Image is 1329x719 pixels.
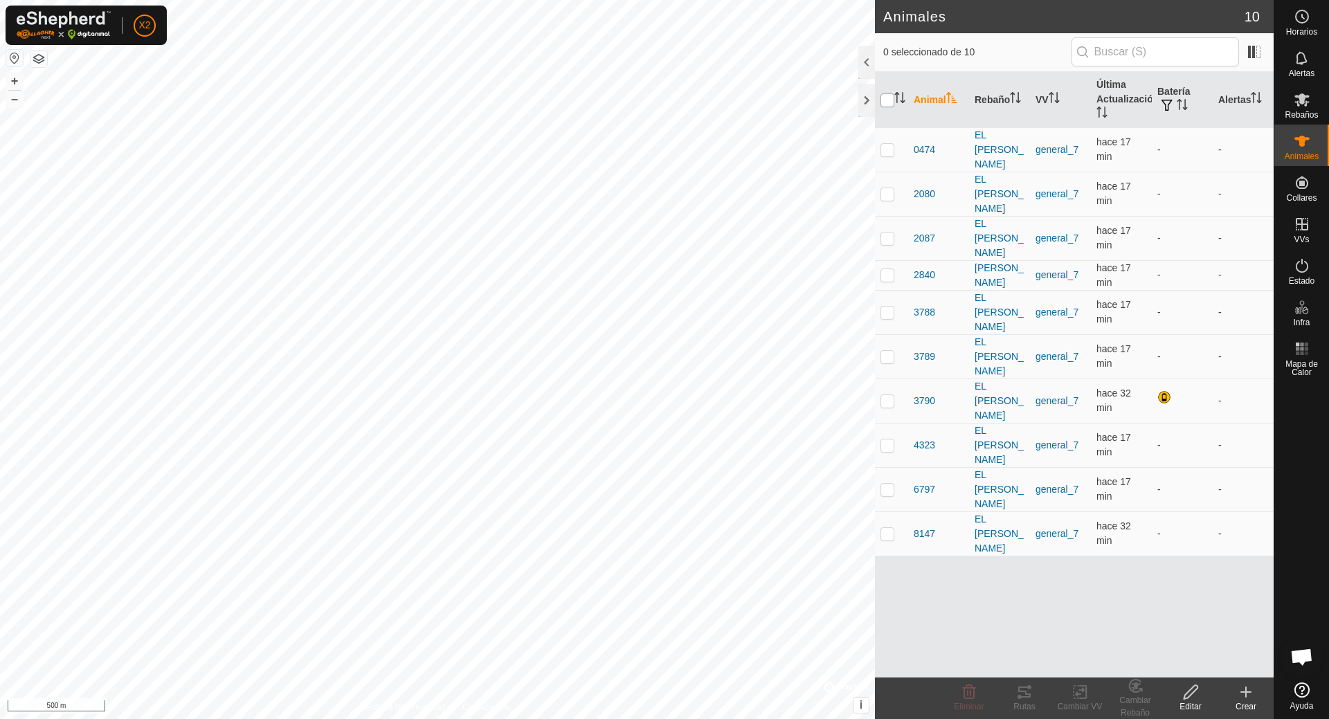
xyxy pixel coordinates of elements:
span: 23 sept 2025, 11:47 [1096,181,1131,206]
td: - [1152,216,1213,260]
a: general_7 [1036,484,1078,495]
p-sorticon: Activar para ordenar [946,94,957,105]
div: EL [PERSON_NAME] [975,217,1024,260]
a: general_7 [1036,269,1078,280]
td: - [1213,290,1274,334]
span: 2840 [914,268,935,282]
a: general_7 [1036,395,1078,406]
p-sorticon: Activar para ordenar [1251,94,1262,105]
span: Collares [1286,194,1317,202]
p-sorticon: Activar para ordenar [1177,101,1188,112]
span: Alertas [1289,69,1314,78]
td: - [1152,511,1213,556]
span: 23 sept 2025, 11:47 [1096,136,1131,162]
span: 10 [1245,6,1260,27]
a: general_7 [1036,307,1078,318]
th: Última Actualización [1091,72,1152,128]
th: Alertas [1213,72,1274,128]
td: - [1213,467,1274,511]
a: general_7 [1036,351,1078,362]
td: - [1213,379,1274,423]
a: general_7 [1036,439,1078,450]
div: EL [PERSON_NAME] [975,291,1024,334]
div: Chat abierto [1281,636,1323,677]
td: - [1213,423,1274,467]
th: VV [1030,72,1091,128]
span: Infra [1293,318,1310,327]
button: Capas del Mapa [30,51,47,67]
td: - [1213,260,1274,290]
a: general_7 [1036,233,1078,244]
span: 23 sept 2025, 11:47 [1096,225,1131,251]
div: [PERSON_NAME] [975,261,1024,290]
button: – [6,91,23,107]
span: 6797 [914,482,935,497]
button: Restablecer Mapa [6,50,23,66]
span: 2080 [914,187,935,201]
span: 4323 [914,438,935,453]
span: 3789 [914,349,935,364]
th: Batería [1152,72,1213,128]
th: Rebaño [969,72,1030,128]
span: Animales [1285,152,1319,161]
span: 23 sept 2025, 11:47 [1096,343,1131,369]
div: Cambiar Rebaño [1107,694,1163,719]
span: 3788 [914,305,935,320]
span: Horarios [1286,28,1317,36]
span: Eliminar [954,702,984,711]
td: - [1213,216,1274,260]
span: Rebaños [1285,111,1318,119]
a: general_7 [1036,188,1078,199]
h2: Animales [883,8,1245,25]
input: Buscar (S) [1072,37,1239,66]
a: Ayuda [1274,677,1329,716]
span: 0474 [914,143,935,157]
div: Rutas [997,700,1052,713]
div: Cambiar VV [1052,700,1107,713]
button: + [6,73,23,89]
a: Contáctenos [462,701,509,713]
td: - [1152,423,1213,467]
div: EL [PERSON_NAME] [975,379,1024,423]
p-sorticon: Activar para ordenar [1096,109,1107,120]
span: 23 sept 2025, 11:47 [1096,262,1131,288]
td: - [1213,172,1274,216]
span: 3790 [914,394,935,408]
img: Logo Gallagher [17,11,111,39]
div: Editar [1163,700,1218,713]
p-sorticon: Activar para ordenar [1010,94,1021,105]
td: - [1152,334,1213,379]
td: - [1213,127,1274,172]
td: - [1152,172,1213,216]
th: Animal [908,72,969,128]
span: X2 [138,18,150,33]
span: 2087 [914,231,935,246]
span: Mapa de Calor [1278,360,1326,376]
span: 8147 [914,527,935,541]
p-sorticon: Activar para ordenar [1049,94,1060,105]
span: 0 seleccionado de 10 [883,45,1072,60]
p-sorticon: Activar para ordenar [894,94,905,105]
div: Crear [1218,700,1274,713]
span: 23 sept 2025, 11:32 [1096,520,1131,546]
a: general_7 [1036,528,1078,539]
span: 23 sept 2025, 11:47 [1096,432,1131,457]
a: general_7 [1036,144,1078,155]
a: Política de Privacidad [366,701,446,713]
span: i [860,699,862,711]
td: - [1213,511,1274,556]
span: 23 sept 2025, 11:47 [1096,476,1131,502]
div: EL [PERSON_NAME] [975,335,1024,379]
td: - [1152,290,1213,334]
div: EL [PERSON_NAME] [975,512,1024,556]
span: 23 sept 2025, 11:32 [1096,388,1131,413]
div: EL [PERSON_NAME] [975,128,1024,172]
button: i [853,698,869,713]
div: EL [PERSON_NAME] [975,424,1024,467]
td: - [1213,334,1274,379]
td: - [1152,467,1213,511]
span: 23 sept 2025, 11:47 [1096,299,1131,325]
td: - [1152,127,1213,172]
span: Estado [1289,277,1314,285]
span: VVs [1294,235,1309,244]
